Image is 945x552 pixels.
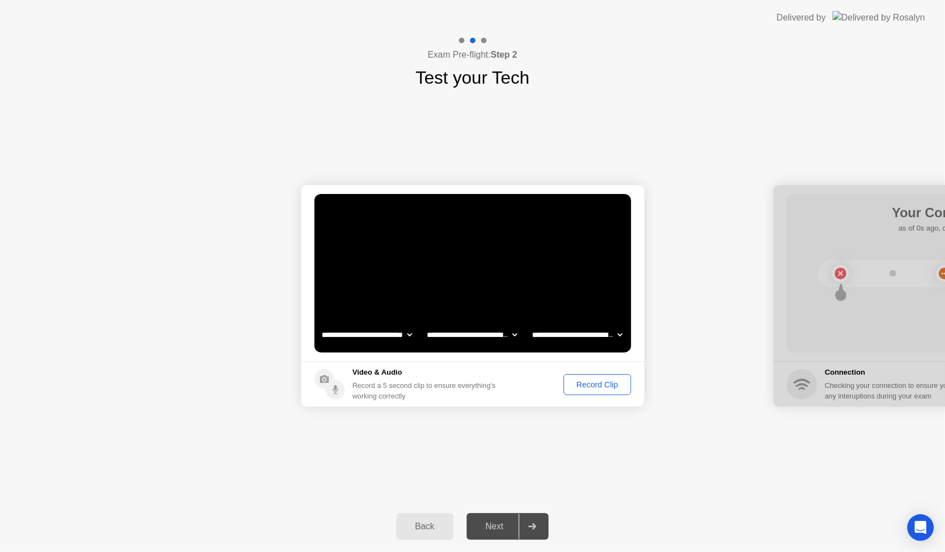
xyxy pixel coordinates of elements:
[564,374,631,395] button: Record Clip
[833,11,925,24] img: Delivered by Rosalyn
[425,324,519,346] select: Available speakers
[353,380,500,401] div: Record a 5 second clip to ensure everything’s working correctly
[567,380,627,389] div: Record Clip
[490,50,517,59] b: Step 2
[353,367,500,378] h5: Video & Audio
[428,48,518,62] h4: Exam Pre-flight:
[416,64,530,91] h1: Test your Tech
[396,513,453,540] button: Back
[467,513,549,540] button: Next
[319,324,414,346] select: Available cameras
[777,11,826,24] div: Delivered by
[470,522,519,531] div: Next
[530,324,624,346] select: Available microphones
[400,522,450,531] div: Back
[907,514,934,541] div: Open Intercom Messenger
